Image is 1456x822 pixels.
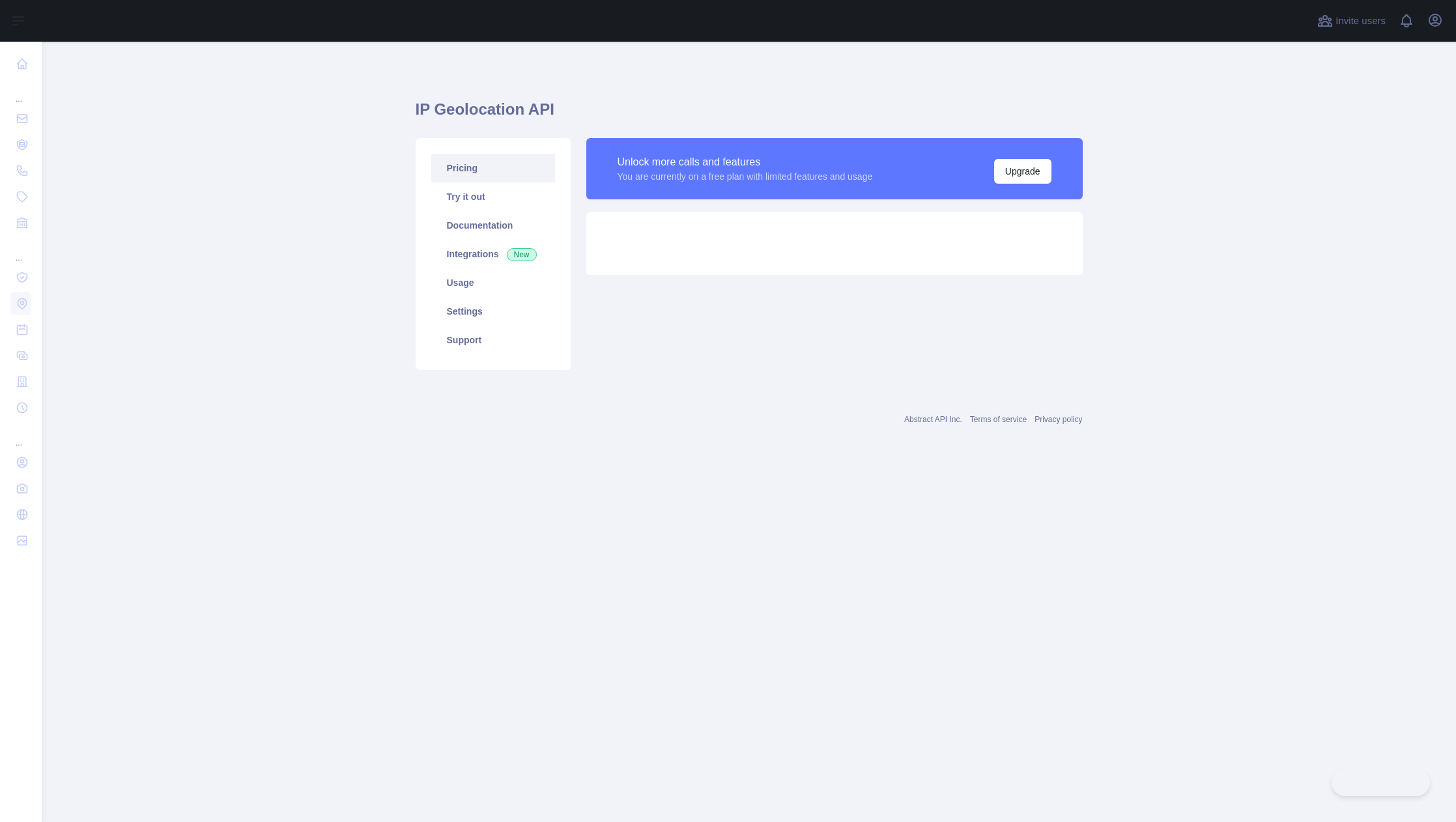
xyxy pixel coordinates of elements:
iframe: Toggle Customer Support [1332,769,1430,796]
div: ... [10,237,31,263]
span: Invite users [1335,14,1386,29]
a: Settings [431,297,555,326]
div: You are currently on a free plan with limited features and usage [618,170,873,183]
span: New [507,248,537,261]
div: ... [10,78,31,104]
a: Documentation [431,211,555,240]
div: Unlock more calls and features [618,154,873,170]
button: Upgrade [994,159,1051,184]
a: Support [431,326,555,354]
a: Pricing [431,154,555,182]
button: Invite users [1315,10,1388,31]
a: Abstract API Inc. [904,415,962,424]
a: Try it out [431,182,555,211]
h1: IP Geolocation API [416,99,1083,130]
a: Integrations New [431,240,555,268]
a: Usage [431,268,555,297]
div: ... [10,422,31,448]
a: Terms of service [970,415,1027,424]
a: Privacy policy [1035,415,1082,424]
